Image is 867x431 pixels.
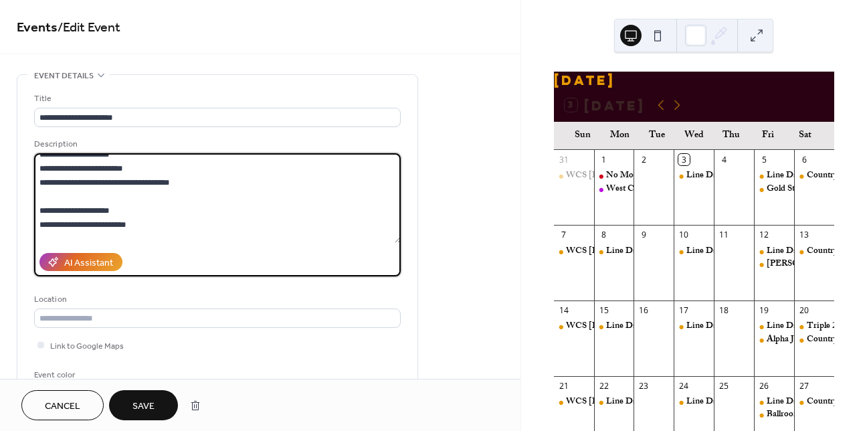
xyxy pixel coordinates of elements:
[754,183,794,195] div: Gold Standard Band
[794,396,834,408] div: Country Night w/ DJ Wray Sisk
[794,334,834,346] div: Country Night w/ DJ Wray Sisk
[58,15,120,41] span: / Edit Event
[638,380,650,392] div: 23
[598,380,609,392] div: 22
[759,154,770,165] div: 5
[678,305,690,317] div: 17
[39,253,122,271] button: AI Assistant
[767,183,842,195] div: Gold Standard Band
[799,230,810,241] div: 13
[566,396,622,408] div: WCS [DATE]
[686,321,769,333] div: Line Dance 6:30-9:30
[34,92,398,106] div: Title
[34,137,398,151] div: Description
[50,339,124,353] span: Link to Google Maps
[767,170,834,182] div: Line Dance 10-12
[45,400,80,414] span: Cancel
[767,334,806,346] div: Alpha Jazz
[754,409,794,421] div: Ballroom/Latin Dance Night w/ DJ Robert Tolentino
[754,246,794,258] div: Line Dance 10-12
[594,321,634,333] div: Line Dance 10-12
[558,154,569,165] div: 31
[799,380,810,392] div: 27
[794,170,834,182] div: Country Night w/ DJ Jason Bewley
[594,183,634,195] div: West Coast Swing Rally Performance
[674,246,714,258] div: Line Dance 6:30-9:30
[767,321,834,333] div: Line Dance 10-12
[718,380,730,392] div: 25
[754,170,794,182] div: Line Dance 10-12
[767,246,834,258] div: Line Dance 10-12
[794,321,834,333] div: Triple 2 Step Workshop
[759,230,770,241] div: 12
[598,230,609,241] div: 8
[686,396,769,408] div: Line Dance 6:30-9:30
[759,380,770,392] div: 26
[799,154,810,165] div: 6
[566,246,622,258] div: WCS [DATE]
[606,321,674,333] div: Line Dance 10-12
[749,122,786,149] div: Fri
[606,170,757,182] div: No Morning Line Dance [DATE] Only!
[754,396,794,408] div: Line Dance 10-12
[554,72,834,89] div: [DATE]
[754,321,794,333] div: Line Dance 10-12
[676,122,712,149] div: Wed
[606,396,674,408] div: Line Dance 10-12
[712,122,749,149] div: Thu
[678,380,690,392] div: 24
[674,321,714,333] div: Line Dance 6:30-9:30
[566,321,622,333] div: WCS [DATE]
[598,154,609,165] div: 1
[565,122,601,149] div: Sun
[21,390,104,420] button: Cancel
[718,230,730,241] div: 11
[606,183,743,195] div: West Coast Swing Rally Performance
[34,368,134,382] div: Event color
[638,230,650,241] div: 9
[686,246,769,258] div: Line Dance 6:30-9:30
[64,256,113,270] div: AI Assistant
[558,230,569,241] div: 7
[638,305,650,317] div: 16
[594,396,634,408] div: Line Dance 10-12
[594,246,634,258] div: Line Dance 10-12
[799,305,810,317] div: 20
[678,154,690,165] div: 3
[794,246,834,258] div: Country Night w/ DJ Wray Sisk
[558,380,569,392] div: 21
[674,396,714,408] div: Line Dance 6:30-9:30
[754,334,794,346] div: Alpha Jazz
[554,396,594,408] div: WCS Sunday
[34,69,94,83] span: Event details
[767,396,834,408] div: Line Dance 10-12
[638,154,650,165] div: 2
[554,246,594,258] div: WCS Sunday
[109,390,178,420] button: Save
[17,15,58,41] a: Events
[754,258,794,270] div: Buddy's Ballroom/Latin Dance Night
[554,321,594,333] div: WCS Sunday
[686,170,769,182] div: Line Dance 6:30-9:30
[558,305,569,317] div: 14
[566,170,622,182] div: WCS [DATE]
[787,122,824,149] div: Sat
[594,170,634,182] div: No Morning Line Dance Today Only!
[674,170,714,182] div: Line Dance 6:30-9:30
[678,230,690,241] div: 10
[718,154,730,165] div: 4
[598,305,609,317] div: 15
[34,292,398,307] div: Location
[601,122,638,149] div: Mon
[554,170,594,182] div: WCS Sunday
[638,122,675,149] div: Tue
[718,305,730,317] div: 18
[132,400,155,414] span: Save
[759,305,770,317] div: 19
[606,246,674,258] div: Line Dance 10-12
